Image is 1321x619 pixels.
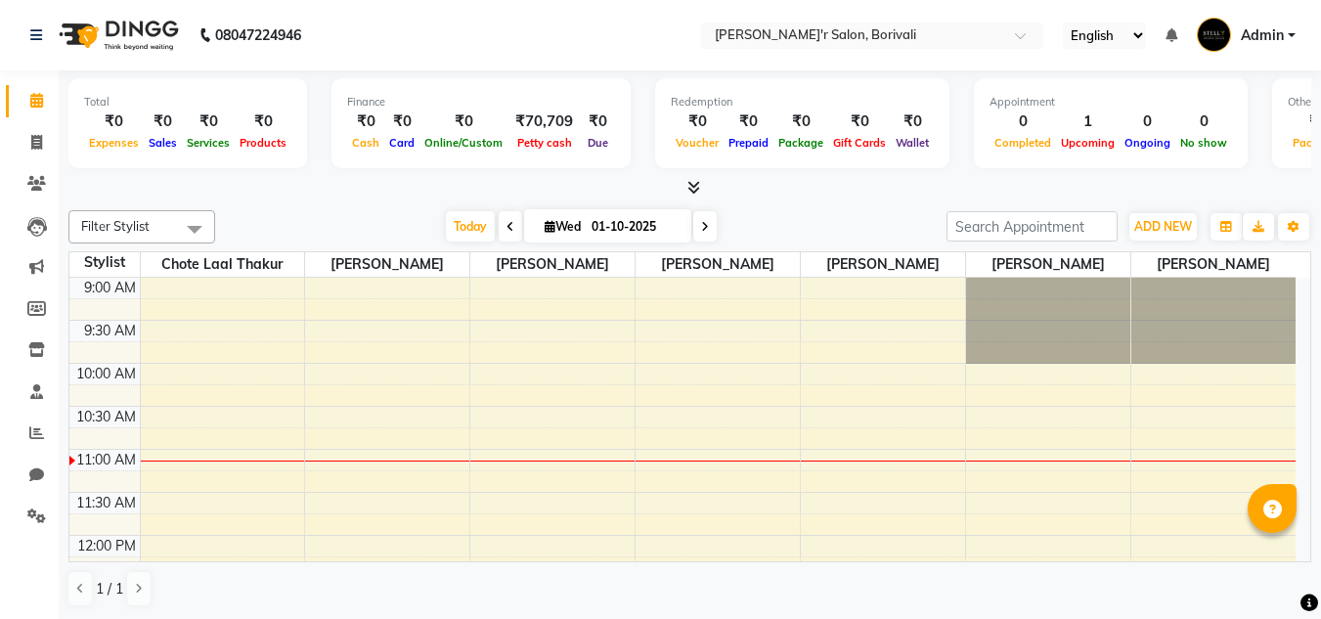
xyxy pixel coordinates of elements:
div: 1 [1056,111,1120,133]
span: Wed [540,219,586,234]
span: 1 / 1 [96,579,123,599]
div: ₹0 [84,111,144,133]
div: ₹0 [671,111,724,133]
span: Filter Stylist [81,218,150,234]
div: 0 [1120,111,1175,133]
span: Ongoing [1120,136,1175,150]
div: 9:30 AM [80,321,140,341]
span: Chote Laal Thakur [141,252,305,277]
div: ₹0 [773,111,828,133]
div: ₹0 [144,111,182,133]
span: Prepaid [724,136,773,150]
span: Expenses [84,136,144,150]
span: Admin [1241,25,1284,46]
span: [PERSON_NAME] [966,252,1130,277]
div: Total [84,94,291,111]
b: 08047224946 [215,8,301,63]
span: Petty cash [512,136,577,150]
span: Products [235,136,291,150]
div: 11:00 AM [72,450,140,470]
img: logo [50,8,184,63]
span: Sales [144,136,182,150]
div: 11:30 AM [72,493,140,513]
div: 10:00 AM [72,364,140,384]
span: ADD NEW [1134,219,1192,234]
span: [PERSON_NAME] [305,252,469,277]
div: 10:30 AM [72,407,140,427]
span: No show [1175,136,1232,150]
span: Upcoming [1056,136,1120,150]
div: Redemption [671,94,934,111]
span: Online/Custom [419,136,507,150]
span: [PERSON_NAME] [801,252,965,277]
div: Stylist [69,252,140,273]
img: Admin [1197,18,1231,52]
input: 2025-10-01 [586,212,683,242]
span: Cash [347,136,384,150]
span: Wallet [891,136,934,150]
span: Due [583,136,613,150]
span: [PERSON_NAME] [1131,252,1296,277]
div: ₹0 [581,111,615,133]
div: 9:00 AM [80,278,140,298]
div: ₹70,709 [507,111,581,133]
input: Search Appointment [947,211,1118,242]
span: Services [182,136,235,150]
div: 0 [990,111,1056,133]
div: ₹0 [347,111,384,133]
div: ₹0 [384,111,419,133]
div: ₹0 [235,111,291,133]
span: Today [446,211,495,242]
span: Voucher [671,136,724,150]
span: Gift Cards [828,136,891,150]
div: ₹0 [182,111,235,133]
div: ₹0 [724,111,773,133]
span: [PERSON_NAME] [636,252,800,277]
iframe: chat widget [1239,541,1301,599]
span: Completed [990,136,1056,150]
div: 0 [1175,111,1232,133]
div: ₹0 [419,111,507,133]
div: Appointment [990,94,1232,111]
div: 12:00 PM [73,536,140,556]
span: Card [384,136,419,150]
span: [PERSON_NAME] [470,252,635,277]
div: ₹0 [828,111,891,133]
span: Package [773,136,828,150]
div: Finance [347,94,615,111]
button: ADD NEW [1129,213,1197,241]
div: ₹0 [891,111,934,133]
